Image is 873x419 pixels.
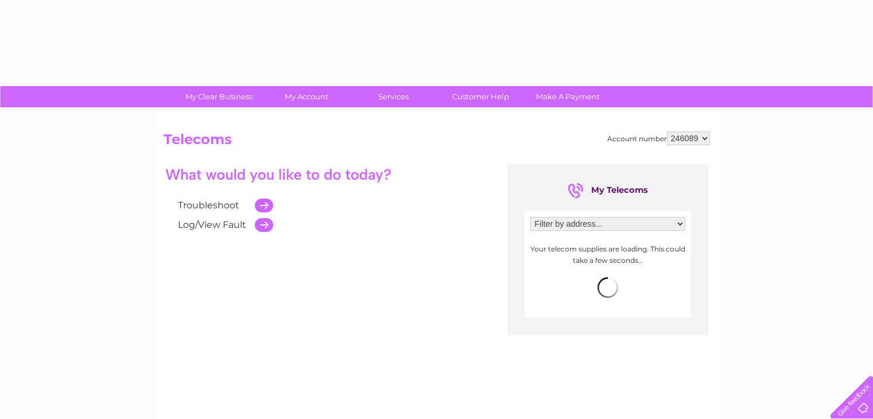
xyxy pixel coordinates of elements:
a: Troubleshoot [178,200,239,211]
a: Make A Payment [521,86,615,107]
p: Your telecom supplies are loading. This could take a few seconds... [530,243,685,265]
a: My Clear Business [172,86,266,107]
img: loading [597,277,618,298]
div: Account number [607,131,710,145]
h2: Telecoms [164,131,710,153]
a: Log/View Fault [178,219,246,230]
a: Customer Help [433,86,528,107]
a: Services [346,86,441,107]
a: My Account [259,86,354,107]
div: My Telecoms [568,181,648,200]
